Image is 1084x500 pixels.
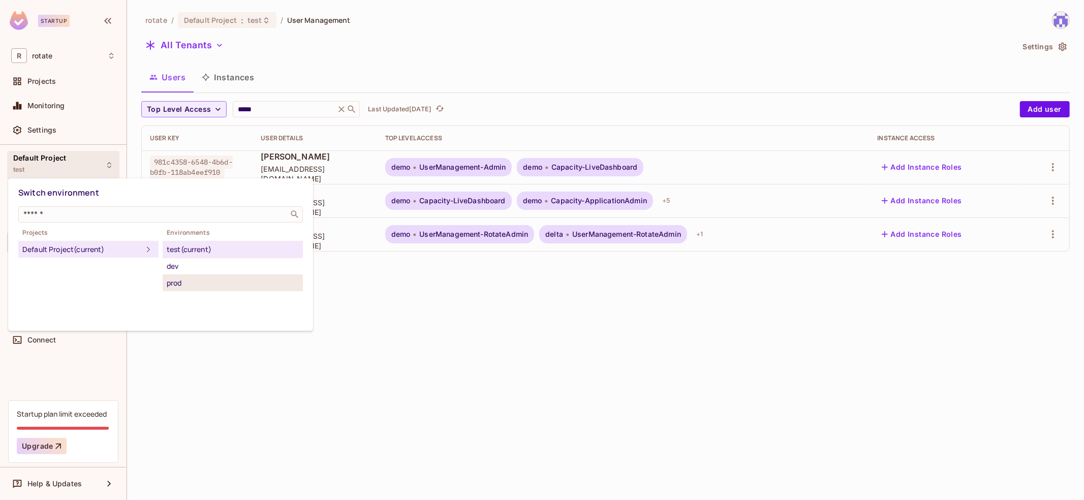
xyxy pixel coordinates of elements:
[167,277,299,289] div: prod
[22,243,142,256] div: Default Project (current)
[167,260,299,272] div: dev
[18,229,159,237] span: Projects
[18,187,99,198] span: Switch environment
[163,229,303,237] span: Environments
[167,243,299,256] div: test (current)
